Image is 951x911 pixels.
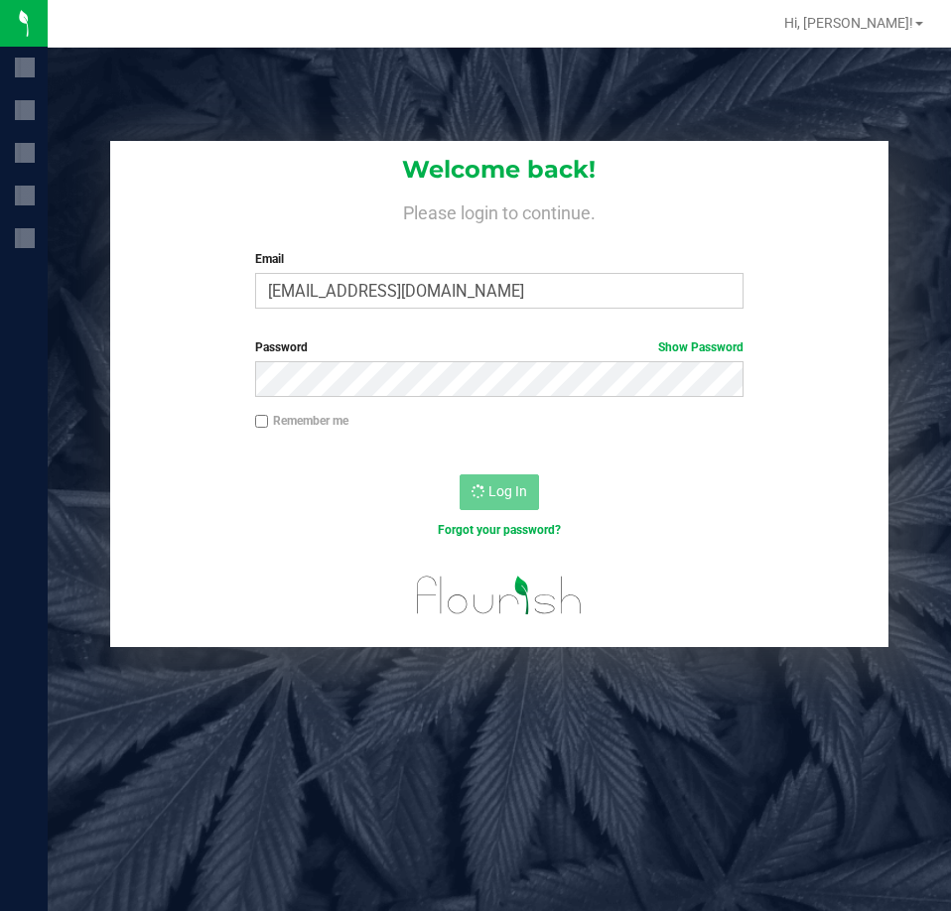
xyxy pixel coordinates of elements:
[255,412,348,430] label: Remember me
[255,415,269,429] input: Remember me
[110,198,887,222] h4: Please login to continue.
[488,483,527,499] span: Log In
[438,523,561,537] a: Forgot your password?
[255,340,308,354] span: Password
[784,15,913,31] span: Hi, [PERSON_NAME]!
[658,340,744,354] a: Show Password
[460,474,539,510] button: Log In
[402,560,597,631] img: flourish_logo.svg
[255,250,744,268] label: Email
[110,157,887,183] h1: Welcome back!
